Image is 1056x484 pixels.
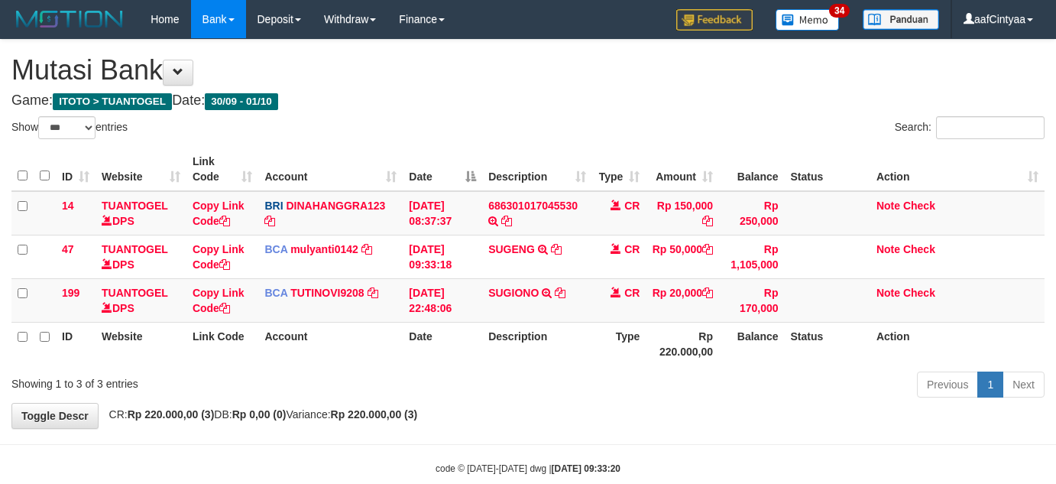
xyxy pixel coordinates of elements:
[592,322,646,365] th: Type
[56,322,96,365] th: ID
[11,116,128,139] label: Show entries
[286,200,385,212] a: DINAHANGGRA123
[488,287,539,299] a: SUGIONO
[776,9,840,31] img: Button%20Memo.svg
[876,200,900,212] a: Note
[361,243,372,255] a: Copy mulyanti0142 to clipboard
[936,116,1045,139] input: Search:
[96,278,186,322] td: DPS
[719,148,785,191] th: Balance
[38,116,96,139] select: Showentries
[501,215,512,227] a: Copy 686301017045530 to clipboard
[62,200,74,212] span: 14
[96,148,186,191] th: Website: activate to sort column ascending
[719,278,785,322] td: Rp 170,000
[62,243,74,255] span: 47
[624,243,640,255] span: CR
[646,322,719,365] th: Rp 220.000,00
[102,287,168,299] a: TUANTOGEL
[403,148,482,191] th: Date: activate to sort column descending
[482,148,592,191] th: Description: activate to sort column ascending
[403,191,482,236] td: [DATE] 08:37:37
[205,93,278,110] span: 30/09 - 01/10
[264,243,287,255] span: BCA
[917,372,978,398] a: Previous
[11,370,429,391] div: Showing 1 to 3 of 3 entries
[102,408,418,421] span: CR: DB: Variance:
[624,200,640,212] span: CR
[403,322,482,365] th: Date
[62,287,79,299] span: 199
[403,278,482,322] td: [DATE] 22:48:06
[829,4,850,18] span: 34
[1003,372,1045,398] a: Next
[488,243,535,255] a: SUGENG
[186,322,259,365] th: Link Code
[96,235,186,278] td: DPS
[290,243,358,255] a: mulyanti0142
[719,235,785,278] td: Rp 1,105,000
[702,243,713,255] a: Copy Rp 50,000 to clipboard
[977,372,1003,398] a: 1
[895,116,1045,139] label: Search:
[555,287,565,299] a: Copy SUGIONO to clipboard
[96,322,186,365] th: Website
[903,287,935,299] a: Check
[702,287,713,299] a: Copy Rp 20,000 to clipboard
[592,148,646,191] th: Type: activate to sort column ascending
[264,200,283,212] span: BRI
[264,215,275,227] a: Copy DINAHANGGRA123 to clipboard
[488,200,578,212] a: 686301017045530
[258,148,403,191] th: Account: activate to sort column ascending
[719,322,785,365] th: Balance
[11,93,1045,109] h4: Game: Date:
[785,322,870,365] th: Status
[368,287,378,299] a: Copy TUTINOVI9208 to clipboard
[646,191,719,236] td: Rp 150,000
[193,287,245,314] a: Copy Link Code
[232,408,287,421] strong: Rp 0,00 (0)
[702,215,713,227] a: Copy Rp 150,000 to clipboard
[436,463,620,474] small: code © [DATE]-[DATE] dwg |
[186,148,259,191] th: Link Code: activate to sort column ascending
[264,287,287,299] span: BCA
[676,9,753,31] img: Feedback.jpg
[11,403,99,429] a: Toggle Descr
[290,287,364,299] a: TUTINOVI9208
[403,235,482,278] td: [DATE] 09:33:18
[903,200,935,212] a: Check
[11,55,1045,86] h1: Mutasi Bank
[646,148,719,191] th: Amount: activate to sort column ascending
[876,243,900,255] a: Note
[96,191,186,236] td: DPS
[624,287,640,299] span: CR
[863,9,939,30] img: panduan.png
[56,148,96,191] th: ID: activate to sort column ascending
[102,243,168,255] a: TUANTOGEL
[785,148,870,191] th: Status
[53,93,172,110] span: ITOTO > TUANTOGEL
[719,191,785,236] td: Rp 250,000
[870,148,1045,191] th: Action: activate to sort column ascending
[193,243,245,271] a: Copy Link Code
[193,200,245,227] a: Copy Link Code
[646,278,719,322] td: Rp 20,000
[903,243,935,255] a: Check
[11,8,128,31] img: MOTION_logo.png
[551,243,562,255] a: Copy SUGENG to clipboard
[128,408,215,421] strong: Rp 220.000,00 (3)
[870,322,1045,365] th: Action
[102,200,168,212] a: TUANTOGEL
[258,322,403,365] th: Account
[646,235,719,278] td: Rp 50,000
[552,463,620,474] strong: [DATE] 09:33:20
[482,322,592,365] th: Description
[331,408,418,421] strong: Rp 220.000,00 (3)
[876,287,900,299] a: Note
